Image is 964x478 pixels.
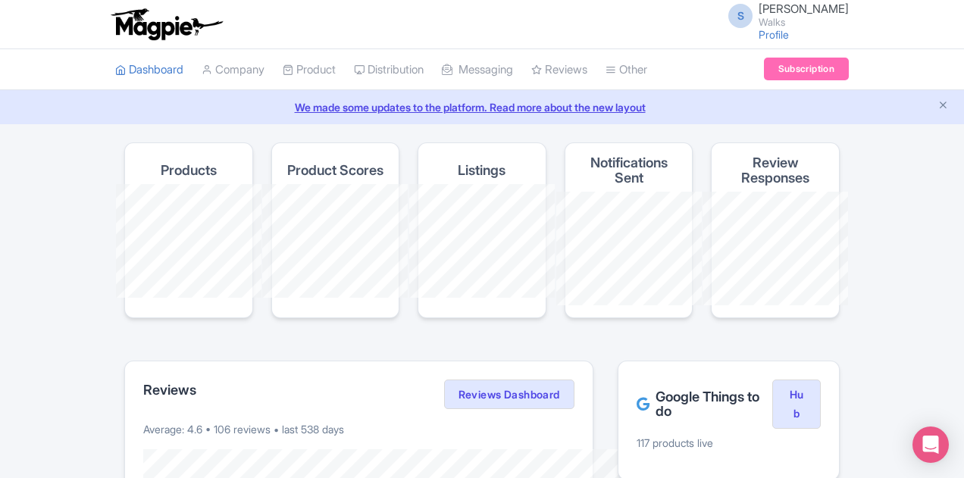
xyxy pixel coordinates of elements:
[728,4,753,28] span: S
[637,389,772,420] h2: Google Things to do
[283,49,336,91] a: Product
[9,99,955,115] a: We made some updates to the platform. Read more about the new layout
[442,49,513,91] a: Messaging
[531,49,587,91] a: Reviews
[759,2,849,16] span: [PERSON_NAME]
[759,28,789,41] a: Profile
[444,380,574,410] a: Reviews Dashboard
[143,383,196,398] h2: Reviews
[161,163,217,178] h4: Products
[772,380,821,430] a: Hub
[637,435,821,451] p: 117 products live
[143,421,574,437] p: Average: 4.6 • 106 reviews • last 538 days
[724,155,827,186] h4: Review Responses
[764,58,849,80] a: Subscription
[115,49,183,91] a: Dashboard
[202,49,264,91] a: Company
[287,163,383,178] h4: Product Scores
[912,426,949,463] div: Open Intercom Messenger
[354,49,424,91] a: Distribution
[577,155,681,186] h4: Notifications Sent
[458,163,505,178] h4: Listings
[108,8,225,41] img: logo-ab69f6fb50320c5b225c76a69d11143b.png
[937,98,949,115] button: Close announcement
[719,3,849,27] a: S [PERSON_NAME] Walks
[759,17,849,27] small: Walks
[606,49,647,91] a: Other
